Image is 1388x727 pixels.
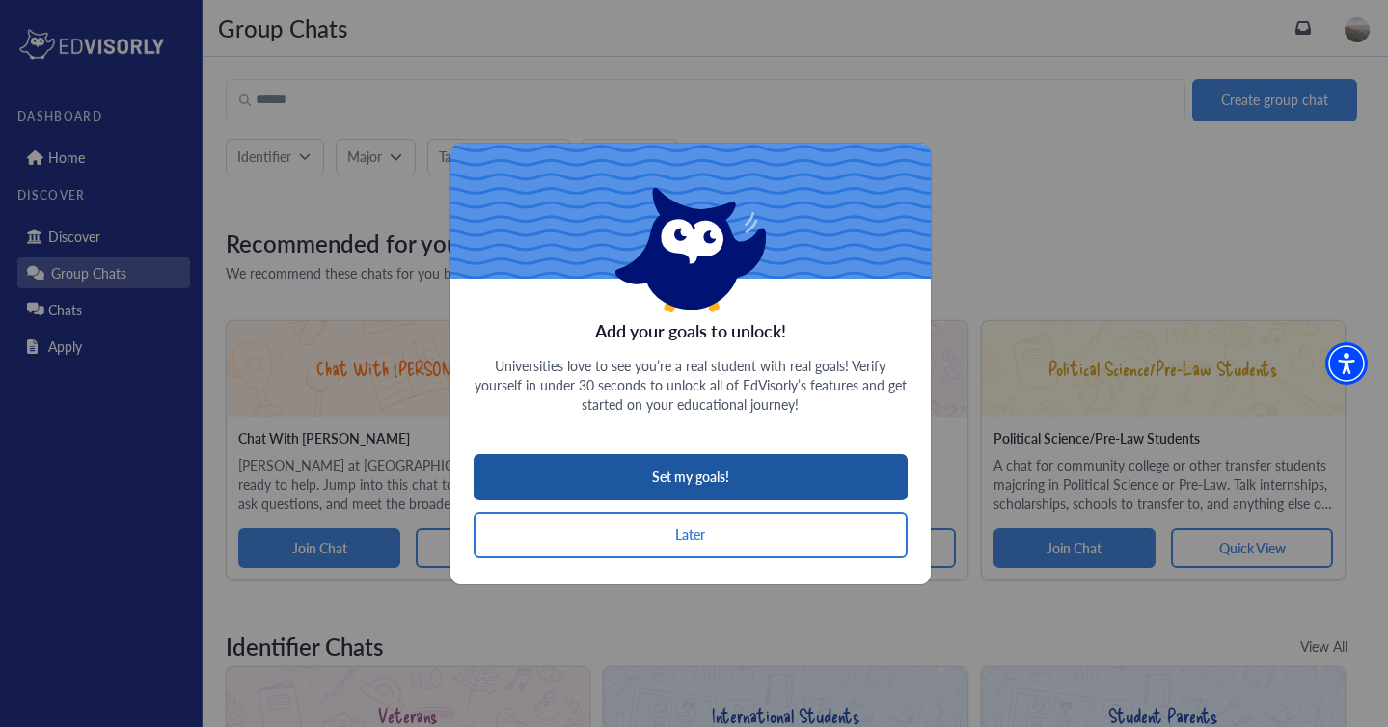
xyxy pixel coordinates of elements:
button: Later [474,512,908,558]
span: Add your goals to unlock! [474,317,908,344]
span: Universities love to see you’re a real student with real goals! Verify yourself in under 30 secon... [474,356,908,414]
button: Set my goals! [474,454,908,500]
img: line [450,144,931,337]
img: eddy [615,188,766,312]
div: Accessibility Menu [1325,342,1368,385]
